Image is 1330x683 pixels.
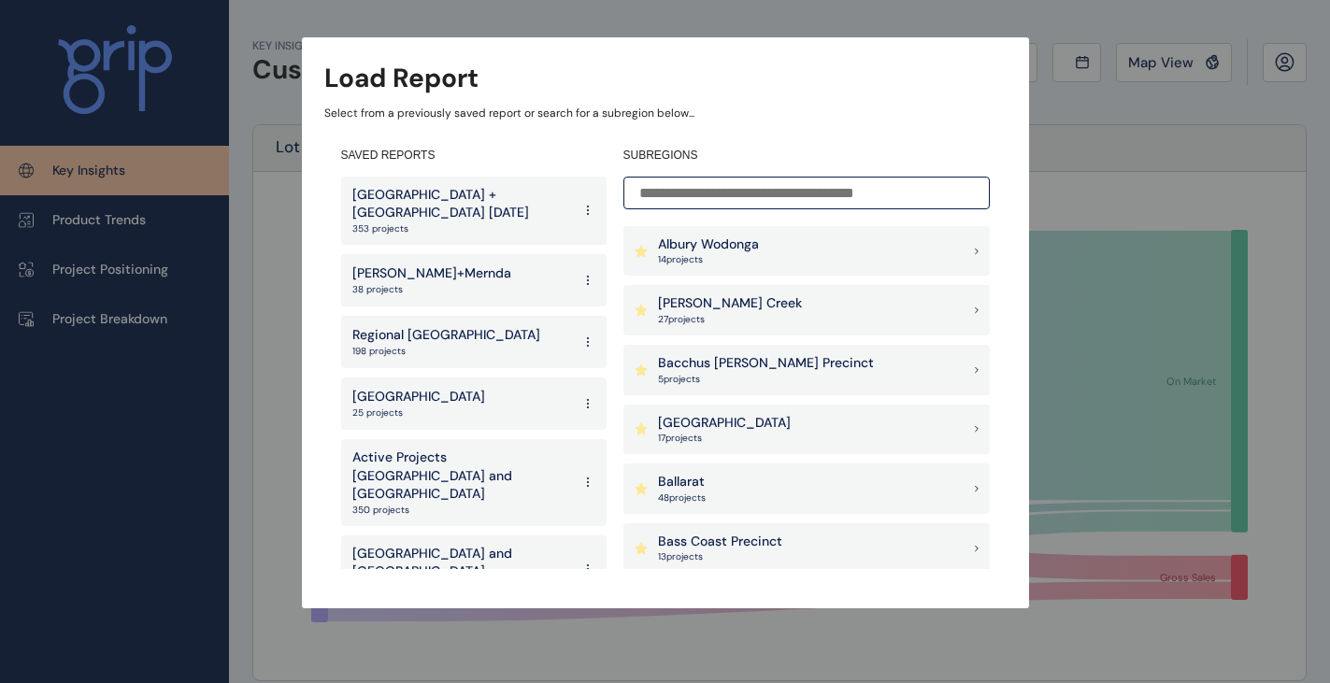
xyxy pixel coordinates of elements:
[658,313,802,326] p: 27 project s
[352,264,511,283] p: [PERSON_NAME]+Mernda
[658,491,706,505] p: 48 project s
[352,448,571,504] p: Active Projects [GEOGRAPHIC_DATA] and [GEOGRAPHIC_DATA]
[341,148,607,164] h4: SAVED REPORTS
[324,60,479,96] h3: Load Report
[658,294,802,313] p: [PERSON_NAME] Creek
[352,545,571,581] p: [GEOGRAPHIC_DATA] and [GEOGRAPHIC_DATA]
[658,373,874,386] p: 5 project s
[658,235,759,254] p: Albury Wodonga
[658,533,782,551] p: Bass Coast Precinct
[658,414,791,433] p: [GEOGRAPHIC_DATA]
[352,504,571,517] p: 350 projects
[352,326,540,345] p: Regional [GEOGRAPHIC_DATA]
[352,345,540,358] p: 198 projects
[352,388,485,406] p: [GEOGRAPHIC_DATA]
[324,106,1007,121] p: Select from a previously saved report or search for a subregion below...
[658,473,706,491] p: Ballarat
[658,253,759,266] p: 14 project s
[623,148,990,164] h4: SUBREGIONS
[352,406,485,420] p: 25 projects
[658,354,874,373] p: Bacchus [PERSON_NAME] Precinct
[658,550,782,563] p: 13 project s
[352,186,571,222] p: [GEOGRAPHIC_DATA] + [GEOGRAPHIC_DATA] [DATE]
[352,222,571,235] p: 353 projects
[352,283,511,296] p: 38 projects
[658,432,791,445] p: 17 project s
